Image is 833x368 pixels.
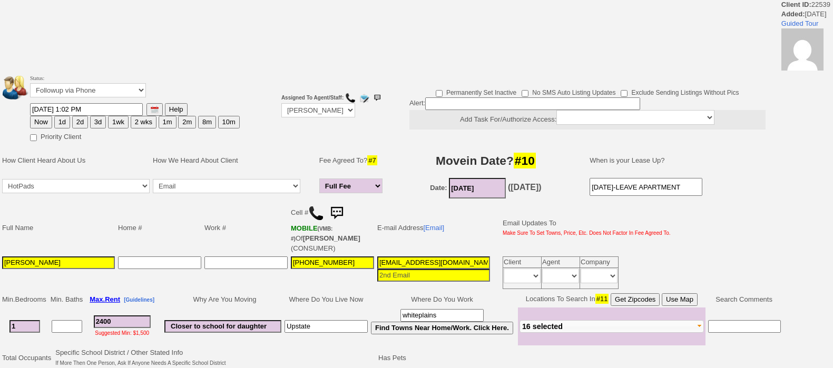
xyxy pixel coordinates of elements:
b: Assigned To Agent/Staff: [281,95,344,101]
b: ([DATE]) [508,183,542,192]
button: 2 wks [131,116,156,128]
b: T-Mobile USA, Inc. [291,224,332,242]
img: sms.png [326,203,347,224]
td: Min. Baths [49,292,84,307]
td: Where Do You Live Now [283,292,369,307]
input: #7 [590,178,702,196]
input: 2nd Email [377,269,490,282]
img: call.png [308,205,324,221]
input: #3 [94,315,151,328]
span: Rent [105,295,120,303]
td: Cell # Of (CONSUMER) [289,201,376,255]
button: 1m [159,116,177,128]
b: Client ID: [781,1,811,8]
label: Permanently Set Inactive [436,85,516,97]
img: 966e40c11f3ccf8ed3e70bc5aa6add23 [781,28,824,71]
b: Date: [430,184,447,192]
button: 1wk [108,116,129,128]
img: sms.png [372,93,383,103]
span: Bedrooms [15,295,46,303]
img: people.png [3,76,34,100]
button: 1d [54,116,70,128]
td: Company [580,257,619,268]
input: No SMS Auto Listing Updates [522,90,528,97]
td: Work # [203,201,289,255]
label: No SMS Auto Listing Updates [522,85,615,97]
button: 8m [198,116,216,128]
button: Now [30,116,52,128]
td: How We Heard About Client [151,145,312,176]
td: Full Name [1,201,116,255]
input: #1 [9,320,40,333]
label: Exclude Sending Listings Without Pics [621,85,739,97]
input: #6 [164,320,281,333]
nobr: Locations To Search In [526,295,698,303]
button: 2m [178,116,196,128]
button: Help [165,103,188,116]
span: #10 [514,153,536,168]
button: Use Map [662,293,698,306]
font: Suggested Min: $1,500 [95,330,149,336]
button: 3d [90,116,106,128]
h3: Movein Date? [394,151,578,170]
img: compose_email.png [359,93,369,103]
td: When is your Lease Up? [579,145,783,176]
a: [Guidelines] [124,295,154,303]
span: 16 selected [522,322,563,331]
font: MOBILE [291,224,318,232]
td: Email Updates To [495,201,672,255]
input: #9 [400,309,484,322]
b: [Guidelines] [124,297,154,303]
input: #8 [285,320,368,333]
td: Search Comments [705,292,783,307]
input: 1st Email - Question #0 [377,256,490,269]
td: Why Are You Moving [163,292,283,307]
a: [Email] [423,224,444,232]
font: If More Then One Person, Ask If Anyone Needs A Specific School District [55,360,226,366]
td: How Client Heard About Us [1,145,151,176]
button: 2d [72,116,88,128]
button: 10m [218,116,240,128]
td: E-mail Address [376,201,492,255]
input: Priority Client [30,134,37,141]
td: Fee Agreed To? [318,145,387,176]
td: Client [503,257,542,268]
td: Min. [1,292,49,307]
input: Permanently Set Inactive [436,90,443,97]
img: [calendar icon] [151,106,159,114]
font: Status: [30,75,146,95]
b: [PERSON_NAME] [303,234,360,242]
td: Agent [542,257,580,268]
label: Priority Client [30,130,81,142]
button: Find Towns Near Home/Work. Click Here. [371,322,513,334]
span: #11 [595,294,609,304]
center: Add Task For/Authorize Access: [409,110,766,130]
div: Alert: [409,97,766,130]
b: Max. [90,295,120,303]
span: #7 [367,155,377,165]
td: Where Do You Work [369,292,515,307]
input: Exclude Sending Listings Without Pics [621,90,628,97]
font: Make Sure To Set Towns, Price, Etc. Does Not Factor In Fee Agreed To. [503,230,671,236]
a: Guided Tour [781,19,819,27]
img: call.png [345,93,356,103]
td: Home # [116,201,203,255]
button: Get Zipcodes [611,293,660,306]
button: 16 selected [520,320,704,333]
b: Added: [781,10,805,18]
